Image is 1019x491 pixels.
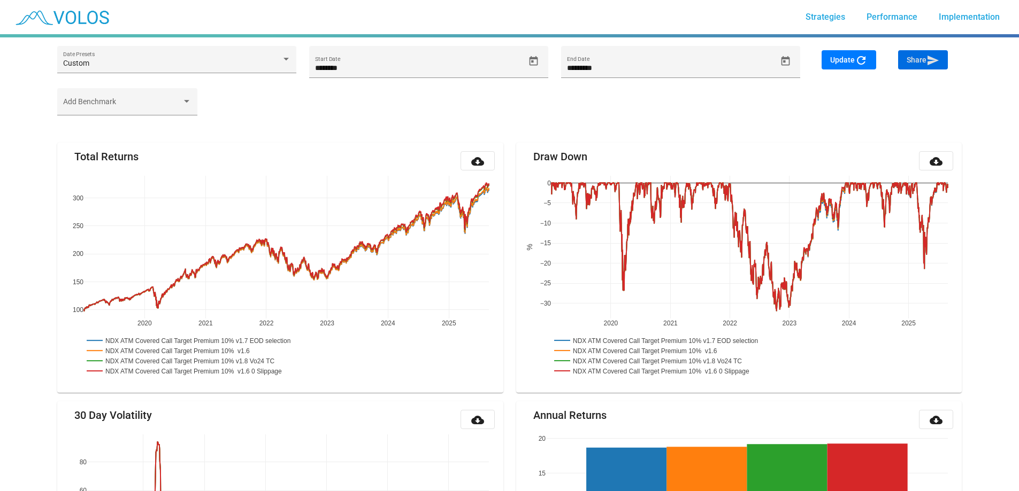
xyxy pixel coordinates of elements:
mat-icon: cloud_download [930,414,943,426]
mat-icon: refresh [855,54,868,67]
a: Implementation [930,7,1008,27]
span: Implementation [939,12,1000,22]
mat-card-title: Annual Returns [533,410,607,420]
mat-icon: send [926,54,939,67]
span: Strategies [806,12,845,22]
button: Update [822,50,876,69]
span: Update [830,56,868,64]
a: Strategies [797,7,854,27]
button: Share [898,50,948,69]
img: blue_transparent.png [9,4,114,30]
mat-icon: cloud_download [471,155,484,168]
mat-card-title: Total Returns [74,151,139,162]
button: Open calendar [776,52,795,71]
mat-icon: cloud_download [930,155,943,168]
span: Performance [867,12,917,22]
span: Custom [63,59,89,67]
mat-card-title: 30 Day Volatility [74,410,152,420]
mat-icon: cloud_download [471,414,484,426]
a: Performance [858,7,926,27]
button: Open calendar [524,52,543,71]
span: Share [907,56,939,64]
mat-card-title: Draw Down [533,151,587,162]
